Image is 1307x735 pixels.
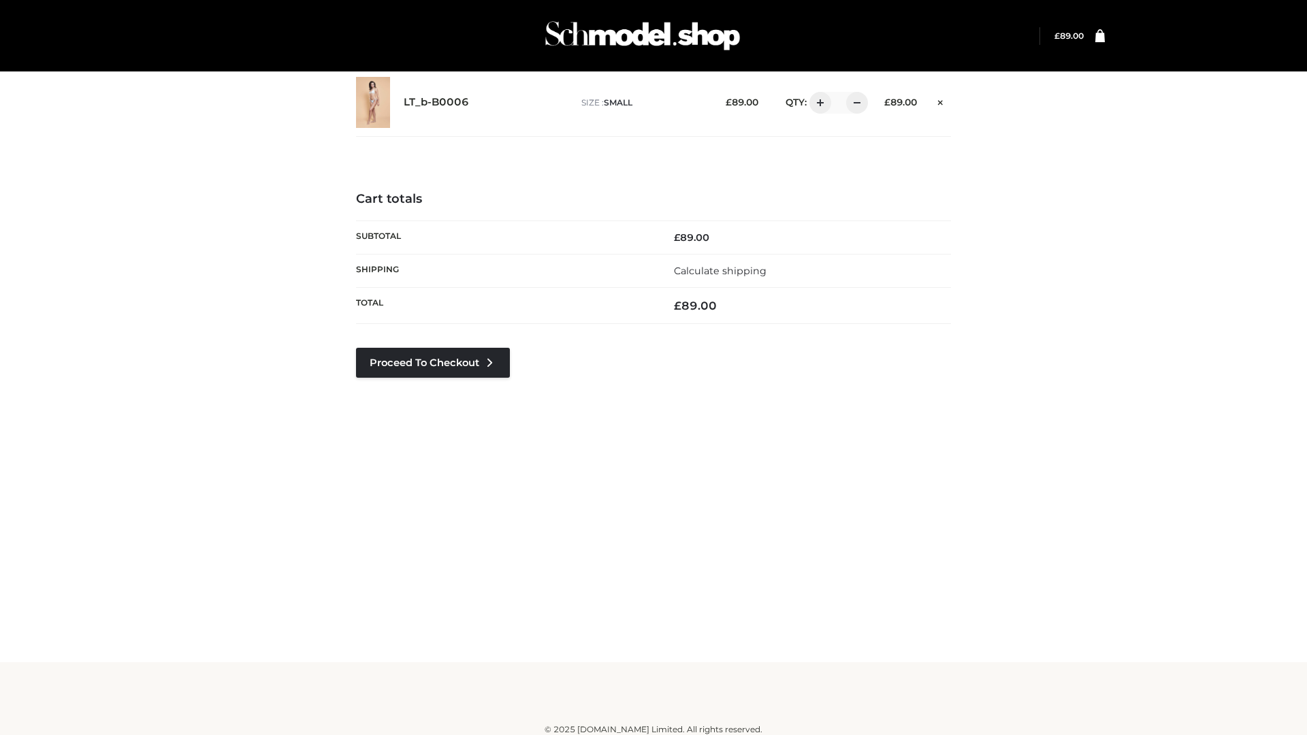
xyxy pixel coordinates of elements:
a: £89.00 [1054,31,1084,41]
h4: Cart totals [356,192,951,207]
img: Schmodel Admin 964 [540,9,745,63]
bdi: 89.00 [726,97,758,108]
bdi: 89.00 [1054,31,1084,41]
a: Proceed to Checkout [356,348,510,378]
a: Calculate shipping [674,265,767,277]
th: Subtotal [356,220,653,254]
th: Shipping [356,254,653,287]
span: £ [1054,31,1060,41]
span: £ [674,231,680,244]
a: LT_b-B0006 [404,96,469,109]
a: Remove this item [931,92,951,110]
bdi: 89.00 [674,231,709,244]
th: Total [356,288,653,324]
span: SMALL [604,97,632,108]
span: £ [726,97,732,108]
span: £ [884,97,890,108]
p: size : [581,97,705,109]
bdi: 89.00 [884,97,917,108]
bdi: 89.00 [674,299,717,312]
div: QTY: [772,92,863,114]
span: £ [674,299,681,312]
